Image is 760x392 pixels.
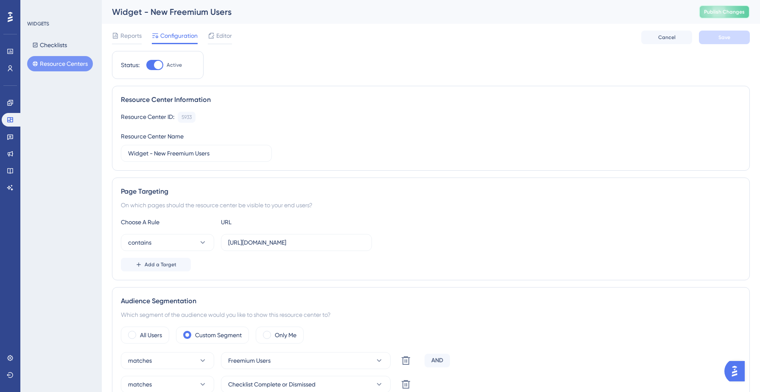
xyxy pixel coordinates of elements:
span: matches [128,355,152,366]
label: All Users [140,330,162,340]
span: Freemium Users [228,355,271,366]
input: yourwebsite.com/path [228,238,365,247]
button: Cancel [641,31,692,44]
div: Audience Segmentation [121,296,741,306]
button: Freemium Users [221,352,391,369]
span: Checklist Complete or Dismissed [228,379,316,389]
span: matches [128,379,152,389]
div: Widget - New Freemium Users [112,6,678,18]
button: matches [121,352,214,369]
span: Publish Changes [704,8,745,15]
button: contains [121,234,214,251]
div: Resource Center ID: [121,112,174,123]
label: Only Me [275,330,296,340]
button: Checklists [27,37,72,53]
span: Reports [120,31,142,41]
div: Choose A Rule [121,217,214,227]
button: Resource Centers [27,56,93,71]
span: Cancel [658,34,676,41]
div: Resource Center Information [121,95,741,105]
span: Save [718,34,730,41]
button: Publish Changes [699,5,750,19]
button: Save [699,31,750,44]
span: Editor [216,31,232,41]
div: WIDGETS [27,20,49,27]
button: Add a Target [121,258,191,271]
div: AND [425,354,450,367]
div: Page Targeting [121,186,741,197]
input: Type your Resource Center name [128,149,265,158]
span: Configuration [160,31,198,41]
div: Status: [121,60,140,70]
span: contains [128,237,151,248]
span: Active [167,62,182,68]
div: URL [221,217,314,227]
span: Add a Target [145,261,176,268]
div: 5933 [182,114,192,121]
div: Which segment of the audience would you like to show this resource center to? [121,310,741,320]
label: Custom Segment [195,330,242,340]
div: Resource Center Name [121,131,184,141]
div: On which pages should the resource center be visible to your end users? [121,200,741,210]
iframe: UserGuiding AI Assistant Launcher [724,358,750,384]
